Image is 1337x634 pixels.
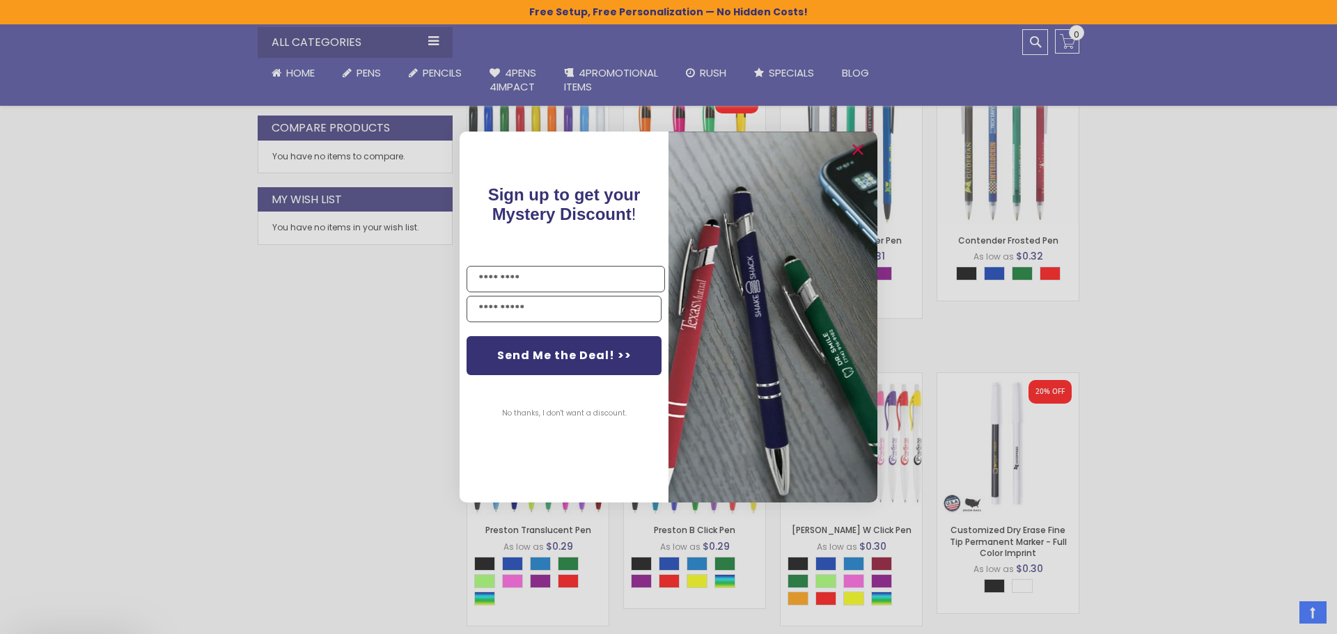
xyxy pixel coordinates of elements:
[847,138,869,161] button: Close dialog
[488,185,641,223] span: Sign up to get your Mystery Discount
[488,185,641,223] span: !
[495,396,634,431] button: No thanks, I don't want a discount.
[668,132,877,502] img: pop-up-image
[467,336,662,375] button: Send Me the Deal! >>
